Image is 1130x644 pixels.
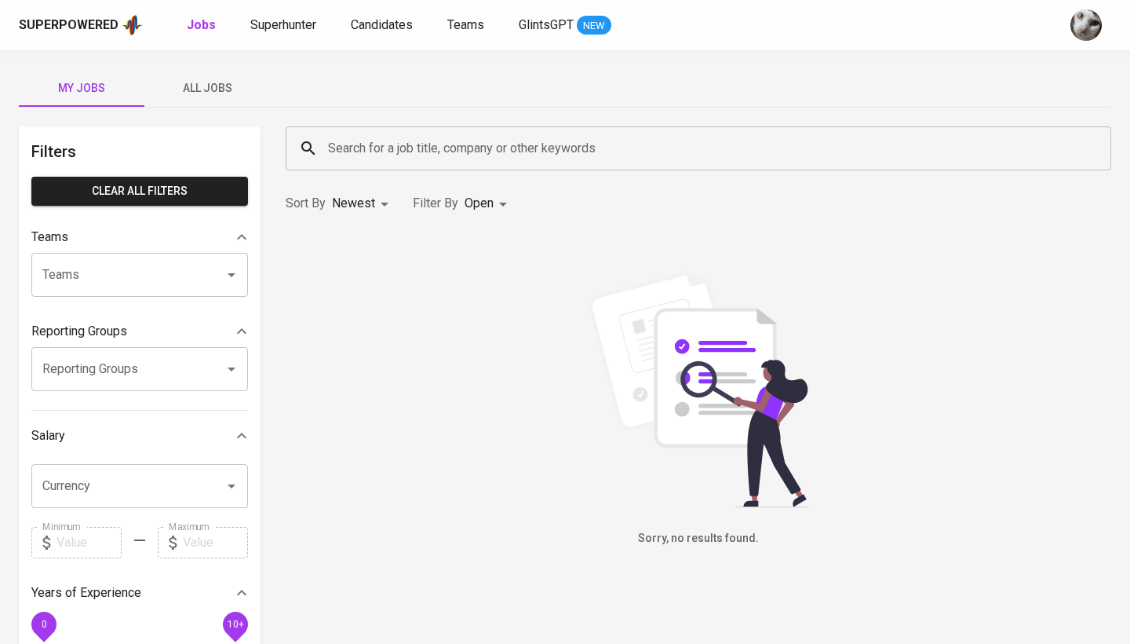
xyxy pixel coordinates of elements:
span: GlintsGPT [519,17,574,32]
h6: Sorry, no results found. [286,530,1111,547]
img: tharisa.rizky@glints.com [1070,9,1102,41]
a: GlintsGPT NEW [519,16,611,35]
p: Teams [31,228,68,247]
span: All Jobs [154,79,261,98]
img: file_searching.svg [581,272,816,507]
button: Clear All filters [31,177,248,206]
div: Salary [31,420,248,452]
h6: Filters [31,139,248,164]
span: My Jobs [28,79,135,98]
b: Jobs [187,17,216,32]
span: 0 [41,618,46,629]
a: Candidates [351,16,416,35]
button: Open [221,264,242,286]
a: Jobs [187,16,219,35]
input: Value [183,527,248,558]
div: Superpowered [19,16,118,35]
p: Years of Experience [31,584,141,602]
span: 10+ [227,618,243,629]
span: Candidates [351,17,413,32]
a: Superhunter [250,16,319,35]
span: Teams [447,17,484,32]
span: Clear All filters [44,181,235,201]
span: Superhunter [250,17,316,32]
p: Reporting Groups [31,322,127,341]
a: Superpoweredapp logo [19,13,143,37]
div: Teams [31,221,248,253]
span: Open [465,196,494,210]
img: app logo [122,13,143,37]
div: Reporting Groups [31,316,248,347]
div: Years of Experience [31,577,248,609]
div: Newest [332,189,394,218]
button: Open [221,358,242,380]
p: Newest [332,194,375,213]
button: Open [221,475,242,497]
p: Sort By [286,194,326,213]
p: Filter By [413,194,458,213]
a: Teams [447,16,487,35]
div: Open [465,189,512,218]
span: NEW [577,18,611,34]
p: Salary [31,426,65,445]
input: Value [56,527,122,558]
